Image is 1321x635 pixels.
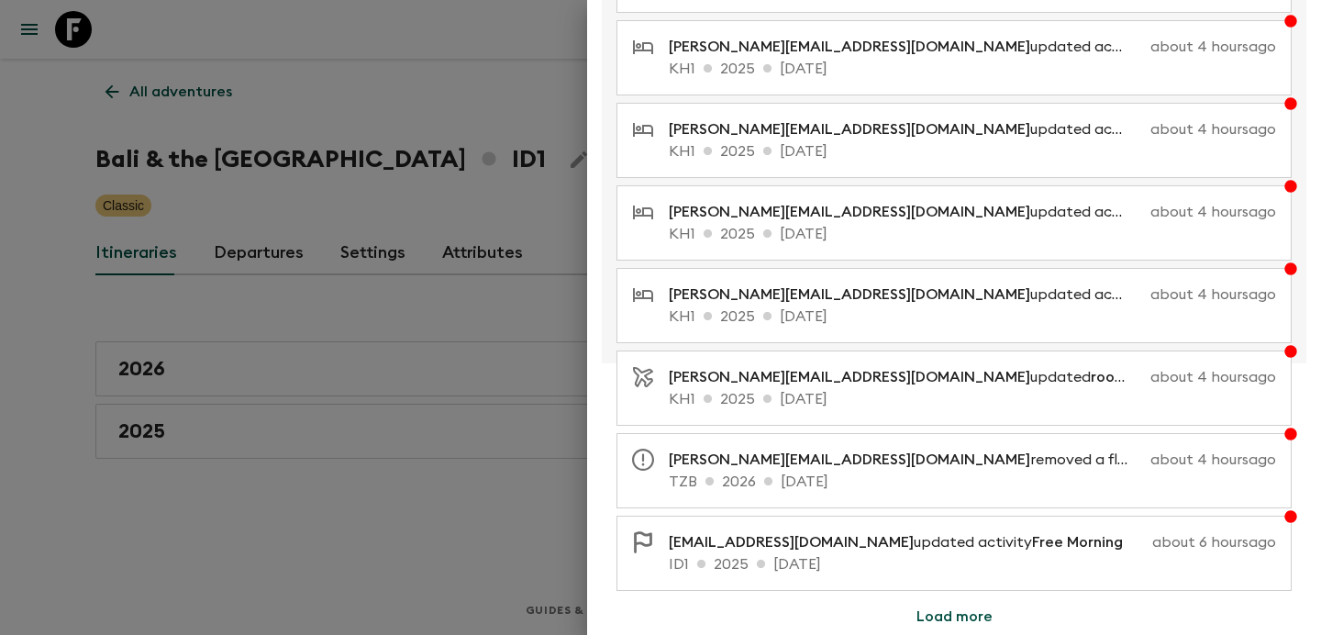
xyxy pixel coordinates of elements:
[669,58,1276,80] p: KH1 2025 [DATE]
[669,388,1276,410] p: KH1 2025 [DATE]
[669,118,1143,140] p: updated accommodation
[1091,370,1220,384] span: room release days
[669,36,1143,58] p: updated accommodation
[1145,531,1276,553] p: about 6 hours ago
[1150,201,1276,223] p: about 4 hours ago
[669,553,1276,575] p: ID1 2025 [DATE]
[669,287,1030,302] span: [PERSON_NAME][EMAIL_ADDRESS][DOMAIN_NAME]
[1150,36,1276,58] p: about 4 hours ago
[894,598,1015,635] button: Load more
[1032,535,1123,550] span: Free Morning
[669,201,1143,223] p: updated accommodation
[669,284,1143,306] p: updated accommodation
[669,449,1143,471] p: removed a flag on
[669,205,1030,219] span: [PERSON_NAME][EMAIL_ADDRESS][DOMAIN_NAME]
[669,140,1276,162] p: KH1 2025 [DATE]
[669,223,1276,245] p: KH1 2025 [DATE]
[1150,118,1276,140] p: about 4 hours ago
[669,531,1138,553] p: updated activity
[1150,366,1276,388] p: about 4 hours ago
[1150,284,1276,306] p: about 4 hours ago
[669,535,914,550] span: [EMAIL_ADDRESS][DOMAIN_NAME]
[669,366,1143,388] p: updated
[669,39,1030,54] span: [PERSON_NAME][EMAIL_ADDRESS][DOMAIN_NAME]
[669,306,1276,328] p: KH1 2025 [DATE]
[1150,449,1276,471] p: about 4 hours ago
[669,370,1030,384] span: [PERSON_NAME][EMAIL_ADDRESS][DOMAIN_NAME]
[669,122,1030,137] span: [PERSON_NAME][EMAIL_ADDRESS][DOMAIN_NAME]
[669,452,1030,467] span: [PERSON_NAME][EMAIL_ADDRESS][DOMAIN_NAME]
[669,471,1276,493] p: TZB 2026 [DATE]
